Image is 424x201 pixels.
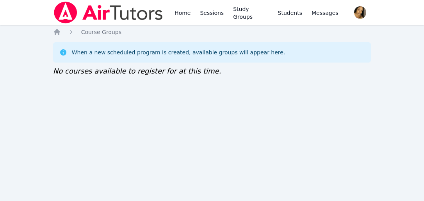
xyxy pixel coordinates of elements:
[81,29,121,35] span: Course Groups
[53,2,164,23] img: Air Tutors
[72,48,285,56] div: When a new scheduled program is created, available groups will appear here.
[53,67,221,75] span: No courses available to register for at this time.
[53,28,371,36] nav: Breadcrumb
[312,9,338,17] span: Messages
[81,28,121,36] a: Course Groups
